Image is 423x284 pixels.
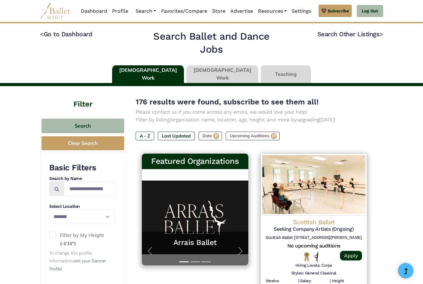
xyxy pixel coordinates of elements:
button: Slide 3 [202,258,211,265]
a: Favorites/Compare [159,5,210,18]
p: Please contact us if you come across any errors, we would love your help! [136,108,373,116]
a: Subscribe [319,5,352,17]
a: Arrais Ballet [148,238,242,247]
h2: Search Ballet and Dance Jobs [146,30,277,56]
label: A - Z [136,132,154,140]
a: Profile [110,5,131,18]
h4: Search by Name [49,176,116,182]
h3: Basic Filters [49,163,116,173]
label: Upcoming Auditions [226,132,280,140]
h4: Filter [40,86,126,109]
h4: Scottish Ballet [266,218,362,226]
label: Filter by My Height [49,231,116,247]
h5: No upcoming auditions [266,243,362,249]
img: gem.svg [321,7,326,14]
button: Slide 1 [179,258,189,265]
small: (-1'11") [60,241,76,246]
a: Apply [340,251,362,260]
img: Logo [261,154,367,216]
img: All [314,252,318,262]
h6: Hiring Levels: Corps [295,263,332,268]
img: National [303,252,311,261]
code: < [40,30,44,38]
a: Resources [255,5,289,18]
a: Dashboard [78,5,110,18]
label: Date [198,132,222,140]
h3: Featured Organizations [147,156,243,167]
a: visit your Dancer Profile [49,258,106,271]
a: upgrading [297,117,320,123]
h5: Seeking Company Artists (Ongoing) [266,226,362,233]
a: Search Other Listings> [317,30,383,38]
h4: Select Location [49,203,116,210]
p: Filter by listing/organization name, location, age, height, and more by [DATE]! [136,116,373,124]
h6: Styles: General Classical [291,271,336,276]
a: Search [133,5,159,18]
a: Log Out [357,5,383,17]
a: Settings [289,5,314,18]
li: Teaching [259,65,312,83]
code: > [379,30,383,38]
a: Store [210,5,228,18]
span: 176 results were found, subscribe to see them all! [136,98,319,106]
label: Last Updated [158,132,195,140]
h6: Scottish Ballet [STREET_ADDRESS][PERSON_NAME] [266,235,362,240]
a: Advertise [228,5,255,18]
button: Clear Search [41,136,124,150]
li: [DEMOGRAPHIC_DATA] Work [111,65,185,83]
input: Search by names... [64,181,116,196]
small: To change this profile information, [49,251,106,271]
span: Subscribe [328,7,349,14]
button: Slide 2 [190,258,200,265]
li: [DEMOGRAPHIC_DATA] Work [185,65,259,83]
a: <Go to Dashboard [40,30,92,38]
button: Search [41,119,124,133]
